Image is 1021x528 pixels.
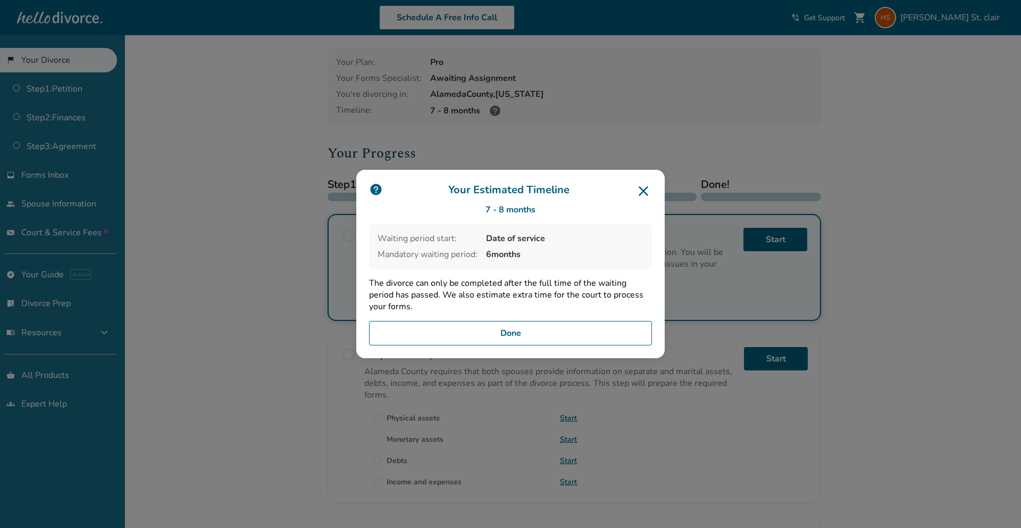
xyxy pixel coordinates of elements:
span: Mandatory waiting period: [378,249,478,260]
div: 7 - 8 months [369,204,652,216]
span: Date of service [486,233,643,244]
span: Waiting period start: [378,233,478,244]
h3: Your Estimated Timeline [369,183,652,200]
img: icon [369,183,383,196]
iframe: Chat Widget [968,477,1021,528]
button: Done [369,321,652,345]
p: The divorce can only be completed after the full time of the waiting period has passed. We also e... [369,277,652,312]
span: 6 months [486,249,643,260]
